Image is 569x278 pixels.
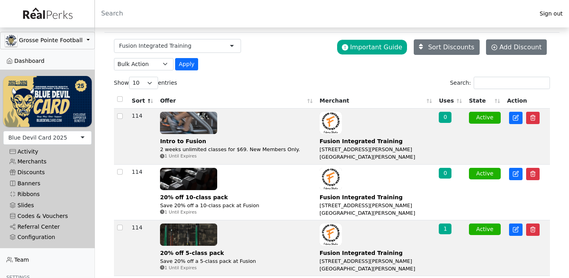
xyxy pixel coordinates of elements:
[337,39,407,55] button: Important Guide
[439,226,451,232] a: 1
[129,220,157,276] td: 114
[474,77,550,89] input: Search:
[10,148,85,155] div: Activity
[486,39,547,55] a: Add Discount
[3,200,92,210] a: Slides
[160,168,313,216] a: 20% off 10-class pack Save 20% off a 10-class pack at Fusion 1 Until Expires
[3,211,92,222] a: Codes & Vouchers
[3,156,92,167] a: Merchants
[439,114,451,120] a: 0
[533,8,569,19] a: Sign out
[469,224,501,235] button: Active
[160,112,313,160] a: Intro to Fusion 2 weeks unlimited classes for $69. New Members Only. 1 Until Expires
[320,224,342,246] img: CBUUVuuWCYOMbyhpfnHnSlSBlDsMhHVqVxhYn9Dx.png
[160,202,259,209] div: Save 20% off a 10-class pack at Fusion
[160,112,217,134] img: UqqIl1dCbkIZFiDQWxiVartEw04AWrx9Ff20y8J1.jpg
[160,153,300,160] div: 1 Until Expires
[439,170,451,176] a: 0
[466,91,504,109] th: State: activate to sort column ascending
[19,5,76,23] img: real_perks_logo-01.svg
[114,77,177,89] label: Show entries
[160,193,259,202] div: 20% off 10-class pack
[414,39,480,55] a: Sort Discounts
[320,146,433,161] div: [STREET_ADDRESS][PERSON_NAME] [GEOGRAPHIC_DATA][PERSON_NAME]
[160,224,217,246] img: VNwHDeBEf7CUbQpVBpq7F0mo3oWc2a0oZtCJbI4D.jpg
[350,43,402,51] span: Important Guide
[320,168,342,190] img: CBUUVuuWCYOMbyhpfnHnSlSBlDsMhHVqVxhYn9Dx.png
[320,249,433,257] div: Fusion Integrated Training
[316,91,436,109] th: Merchant: activate to sort column ascending
[320,112,433,161] a: Fusion Integrated Training [STREET_ADDRESS][PERSON_NAME] [GEOGRAPHIC_DATA][PERSON_NAME]
[160,249,256,257] div: 20% off 5-class pack
[114,58,174,70] select: .form-select-sm example
[469,112,501,123] button: Active
[320,193,433,202] div: Fusion Integrated Training
[439,112,451,122] div: 0
[320,112,342,134] img: CBUUVuuWCYOMbyhpfnHnSlSBlDsMhHVqVxhYn9Dx.png
[450,77,550,89] label: Search:
[129,109,157,164] td: 114
[5,35,17,47] img: GAa1zriJJmkmu1qRtUwg8x1nQwzlKm3DoqW9UgYl.jpg
[160,257,256,265] div: Save 20% off a 5-class pack at Fusion
[10,234,85,241] div: Configuration
[160,137,300,146] div: Intro to Fusion
[320,257,433,272] div: [STREET_ADDRESS][PERSON_NAME] [GEOGRAPHIC_DATA][PERSON_NAME]
[129,77,158,89] select: Showentries
[160,224,313,272] a: 20% off 5-class pack Save 20% off a 5-class pack at Fusion 1 Until Expires
[3,222,92,232] a: Referral Center
[469,168,501,179] button: Active
[3,189,92,200] a: Ribbons
[129,165,157,220] td: 114
[3,167,92,178] a: Discounts
[436,91,466,109] th: Uses: activate to sort column ascending
[3,178,92,189] a: Banners
[8,134,67,142] div: Blue Devil Card 2025
[3,76,92,126] img: WvZzOez5OCqmO91hHZfJL7W2tJ07LbGMjwPPNJwI.png
[439,224,451,234] div: 1
[320,224,433,272] a: Fusion Integrated Training [STREET_ADDRESS][PERSON_NAME] [GEOGRAPHIC_DATA][PERSON_NAME]
[504,91,550,109] th: Action
[439,168,451,179] div: 0
[157,91,316,109] th: Offer: activate to sort column ascending
[500,43,542,51] span: Add Discount
[129,91,157,109] th: Sort: activate to sort column descending
[160,209,259,216] div: 1 Until Expires
[160,265,256,272] div: 1 Until Expires
[119,42,191,50] div: Fusion Integrated Training
[428,43,474,51] span: Sort Discounts
[160,146,300,153] div: 2 weeks unlimited classes for $69. New Members Only.
[95,4,533,23] input: Search
[160,168,217,190] img: rXj9fLYniGtw1bYNSdgfuMVw4jbbW9WyMPc1NHgi.jpg
[320,137,433,146] div: Fusion Integrated Training
[320,202,433,217] div: [STREET_ADDRESS][PERSON_NAME] [GEOGRAPHIC_DATA][PERSON_NAME]
[175,58,198,70] button: Apply
[320,168,433,217] a: Fusion Integrated Training [STREET_ADDRESS][PERSON_NAME] [GEOGRAPHIC_DATA][PERSON_NAME]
